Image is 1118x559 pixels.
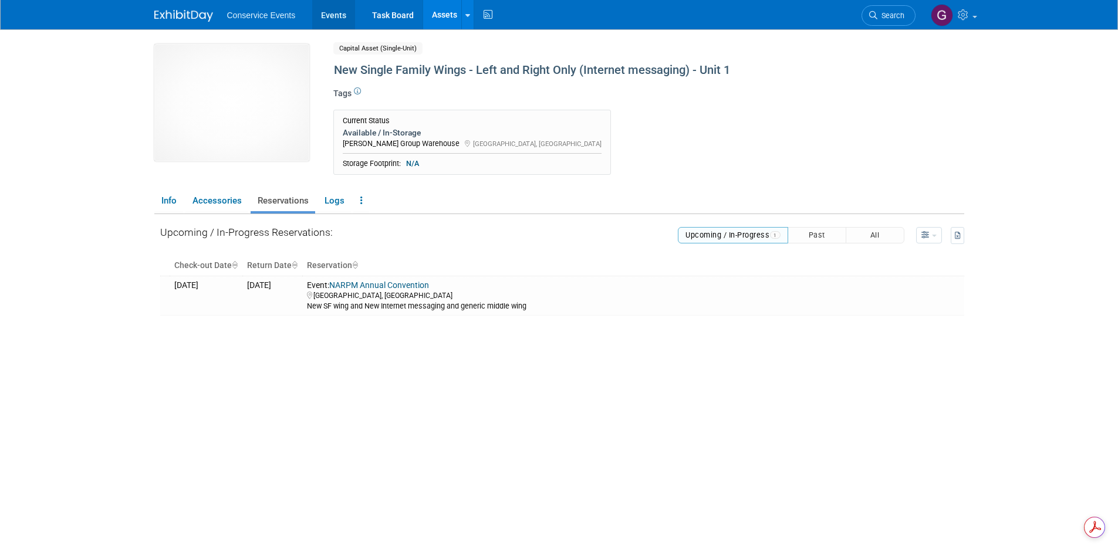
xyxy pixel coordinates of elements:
[678,227,788,243] button: Upcoming / In-Progress1
[242,256,302,276] th: Return Date : activate to sort column ascending
[185,191,248,211] a: Accessories
[154,191,183,211] a: Info
[343,116,602,126] div: Current Status
[170,256,242,276] th: Check-out Date : activate to sort column ascending
[318,191,351,211] a: Logs
[877,11,904,20] span: Search
[788,227,846,243] button: Past
[403,158,423,169] span: N/A
[170,276,242,315] td: [DATE]
[160,226,333,238] span: Upcoming / In-Progress Reservations:
[307,301,960,311] div: New SF wing and New Internet messaging and generic middle wing
[154,10,213,22] img: ExhibitDay
[770,231,781,239] span: 1
[343,158,602,169] div: Storage Footprint:
[473,140,602,148] span: [GEOGRAPHIC_DATA], [GEOGRAPHIC_DATA]
[251,191,315,211] a: Reservations
[333,87,867,107] div: Tags
[931,4,953,26] img: Gayle Reese
[302,256,964,276] th: Reservation : activate to sort column ascending
[242,276,302,315] td: [DATE]
[846,227,904,243] button: All
[227,11,296,20] span: Conservice Events
[307,290,960,300] div: [GEOGRAPHIC_DATA], [GEOGRAPHIC_DATA]
[343,139,460,148] span: [PERSON_NAME] Group Warehouse
[154,44,309,161] img: View Images
[333,42,423,55] span: Capital Asset (Single-Unit)
[307,280,960,291] div: Event:
[329,280,429,290] a: NARPM Annual Convention
[343,127,602,138] div: Available / In-Storage
[330,60,867,81] div: New Single Family Wings - Left and Right Only (Internet messaging) - Unit 1
[862,5,916,26] a: Search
